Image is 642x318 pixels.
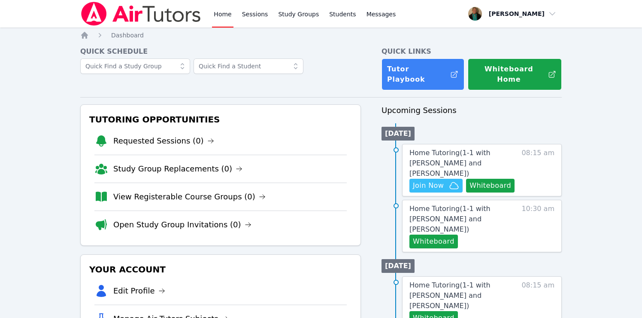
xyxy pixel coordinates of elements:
a: Home Tutoring(1-1 with [PERSON_NAME] and [PERSON_NAME]) [409,204,518,235]
span: Home Tutoring ( 1-1 with [PERSON_NAME] and [PERSON_NAME] ) [409,205,491,233]
button: Whiteboard [409,235,458,248]
a: Requested Sessions (0) [113,135,214,147]
a: Study Group Replacements (0) [113,163,242,175]
span: Home Tutoring ( 1-1 with [PERSON_NAME] and [PERSON_NAME] ) [409,281,491,310]
h4: Quick Links [382,46,562,57]
h4: Quick Schedule [80,46,361,57]
img: Air Tutors [80,2,202,26]
a: Home Tutoring(1-1 with [PERSON_NAME] and [PERSON_NAME]) [409,280,518,311]
span: 08:15 am [521,148,554,193]
h3: Your Account [88,262,354,277]
h3: Tutoring Opportunities [88,112,354,127]
button: Whiteboard Home [468,58,562,90]
a: Home Tutoring(1-1 with [PERSON_NAME] and [PERSON_NAME]) [409,148,518,179]
span: Dashboard [111,32,144,39]
a: View Registerable Course Groups (0) [113,191,266,203]
a: Edit Profile [113,285,165,297]
span: Home Tutoring ( 1-1 with [PERSON_NAME] and [PERSON_NAME] ) [409,149,491,177]
a: Tutor Playbook [382,58,464,90]
input: Quick Find a Study Group [80,58,190,74]
span: 10:30 am [521,204,554,248]
li: [DATE] [382,259,415,273]
button: Join Now [409,179,463,193]
input: Quick Find a Student [194,58,303,74]
li: [DATE] [382,127,415,141]
a: Open Study Group Invitations (0) [113,219,251,231]
span: Messages [366,10,396,18]
a: Dashboard [111,31,144,40]
button: Whiteboard [466,179,515,193]
span: Join Now [413,180,444,191]
nav: Breadcrumb [80,31,562,40]
h3: Upcoming Sessions [382,104,562,116]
